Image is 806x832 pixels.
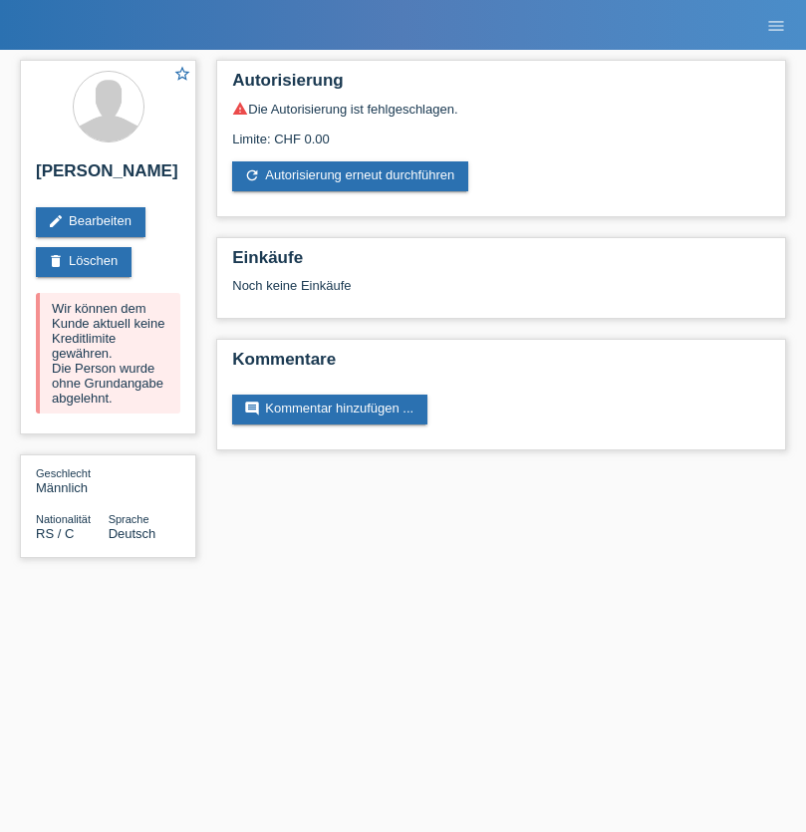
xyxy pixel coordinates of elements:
i: menu [766,16,786,36]
i: comment [244,401,260,416]
i: warning [232,101,248,117]
div: Die Autorisierung ist fehlgeschlagen. [232,101,770,117]
div: Wir können dem Kunde aktuell keine Kreditlimite gewähren. Die Person wurde ohne Grundangabe abgel... [36,293,180,414]
a: deleteLöschen [36,247,132,277]
a: star_border [173,65,191,86]
div: Limite: CHF 0.00 [232,117,770,146]
span: Geschlecht [36,467,91,479]
h2: [PERSON_NAME] [36,161,180,191]
i: delete [48,253,64,269]
a: editBearbeiten [36,207,145,237]
h2: Autorisierung [232,71,770,101]
a: menu [756,19,796,31]
span: Nationalität [36,513,91,525]
a: refreshAutorisierung erneut durchführen [232,161,468,191]
a: commentKommentar hinzufügen ... [232,395,427,424]
i: edit [48,213,64,229]
i: refresh [244,167,260,183]
span: Sprache [109,513,149,525]
i: star_border [173,65,191,83]
div: Männlich [36,465,109,495]
div: Noch keine Einkäufe [232,278,770,308]
span: Deutsch [109,526,156,541]
h2: Kommentare [232,350,770,380]
span: Serbien / C / 01.02.2010 [36,526,74,541]
h2: Einkäufe [232,248,770,278]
